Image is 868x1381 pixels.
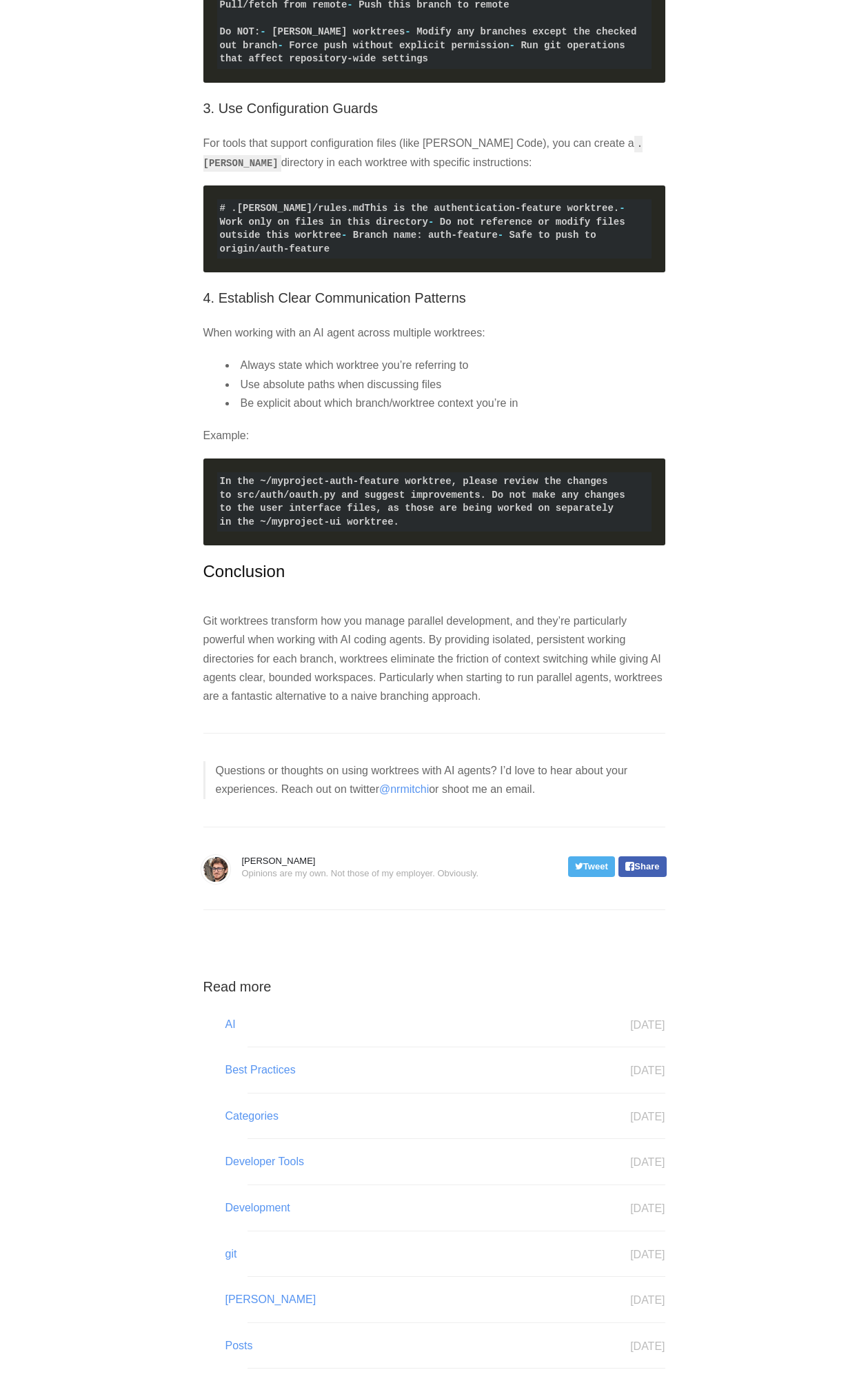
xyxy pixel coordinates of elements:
[203,323,665,342] p: When working with an AI agent across multiple worktrees:
[248,356,665,374] li: Always state which worktree you’re referring to
[278,40,283,51] span: -
[203,136,643,172] code: .[PERSON_NAME]
[203,612,665,705] p: Git worktrees transform how you manage parallel development, and they’re particularly powerful wh...
[568,856,615,877] a: Tweet
[248,1016,665,1034] a: AI[DATE]
[652,1062,665,1080] aside: [DATE]
[217,472,652,532] code: In the ~/myproject-auth-feature worktree, please review the changes to src/auth/oauth.py and sugg...
[248,394,665,412] li: Be explicit about which branch/worktree context you’re in
[248,1291,665,1309] a: [PERSON_NAME][DATE]
[625,861,659,871] span: Share
[203,286,665,310] h3: 4. Establish Clear Communication Patterns
[248,1107,665,1125] a: Categories[DATE]
[652,1338,665,1355] aside: [DATE]
[217,199,652,259] code: This is the authentication-feature worktree. Work only on files in this directory Do not referenc...
[216,761,665,798] p: Questions or thoughts on using worktrees with AI agents? I’d love to hear about your experiences....
[203,426,665,445] p: Example:
[405,26,410,37] span: -
[248,1061,665,1079] a: Best Practices[DATE]
[618,856,666,877] a: Share
[248,1199,665,1217] a: Development[DATE]
[260,26,265,37] span: -
[652,1291,665,1309] aside: [DATE]
[248,375,665,394] li: Use absolute paths when discussing files
[652,1016,665,1034] aside: [DATE]
[203,134,665,172] p: For tools that support configuration files (like [PERSON_NAME] Code), you can create a directory ...
[220,203,365,214] span: # .[PERSON_NAME]/rules.md
[652,1200,665,1218] aside: [DATE]
[652,1153,665,1171] aside: [DATE]
[652,1246,665,1264] aside: [DATE]
[248,1153,665,1171] a: Developer Tools[DATE]
[428,216,434,228] span: -
[242,867,479,880] span: Opinions are my own. Not those of my employer. Obviously.
[203,857,228,882] img: avatar.jpg
[248,1337,665,1355] a: Posts[DATE]
[379,783,429,795] a: @nrmitchi
[203,97,665,120] h3: 3. Use Configuration Guards
[509,40,515,51] span: -
[652,1108,665,1126] aside: [DATE]
[619,203,625,214] span: -
[341,230,347,241] span: -
[248,1245,665,1263] a: git[DATE]
[203,979,665,995] h3: Read more
[203,559,665,584] h2: Conclusion
[575,861,608,871] span: Tweet
[498,230,503,241] span: -
[242,855,479,867] span: [PERSON_NAME]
